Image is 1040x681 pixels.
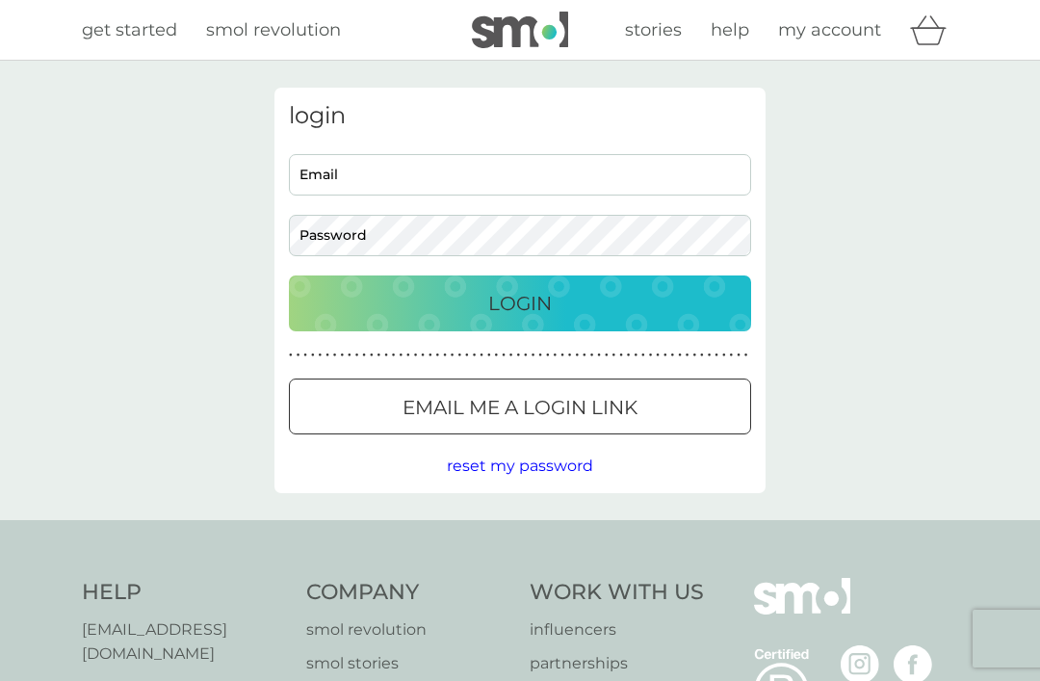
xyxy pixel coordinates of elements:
a: influencers [530,617,704,642]
p: ● [406,351,410,360]
p: ● [612,351,616,360]
p: ● [392,351,396,360]
p: ● [700,351,704,360]
p: ● [303,351,307,360]
div: basket [910,11,958,49]
p: ● [730,351,734,360]
p: ● [538,351,542,360]
p: ● [311,351,315,360]
p: ● [289,351,293,360]
p: ● [377,351,381,360]
a: help [711,16,749,44]
h3: login [289,102,751,130]
span: smol revolution [206,19,341,40]
p: ● [414,351,418,360]
p: ● [495,351,499,360]
p: ● [451,351,455,360]
p: ● [605,351,609,360]
p: ● [737,351,741,360]
p: ● [502,351,506,360]
a: my account [778,16,881,44]
h4: Company [306,578,511,608]
p: ● [480,351,483,360]
p: ● [575,351,579,360]
button: Email me a login link [289,379,751,434]
p: ● [634,351,637,360]
p: ● [436,351,440,360]
p: ● [509,351,513,360]
p: ● [554,351,558,360]
p: ● [319,351,323,360]
p: ● [744,351,748,360]
p: ● [560,351,564,360]
h4: Work With Us [530,578,704,608]
button: reset my password [447,454,593,479]
img: smol [754,578,850,643]
p: ● [722,351,726,360]
p: ● [362,351,366,360]
p: ● [429,351,432,360]
p: ● [649,351,653,360]
p: ● [590,351,594,360]
h4: Help [82,578,287,608]
p: ● [692,351,696,360]
a: get started [82,16,177,44]
span: reset my password [447,457,593,475]
p: ● [457,351,461,360]
p: ● [370,351,374,360]
p: ● [619,351,623,360]
p: ● [524,351,528,360]
span: get started [82,19,177,40]
span: my account [778,19,881,40]
p: ● [297,351,300,360]
span: help [711,19,749,40]
a: smol revolution [306,617,511,642]
button: Login [289,275,751,331]
p: ● [597,351,601,360]
p: ● [568,351,572,360]
p: ● [656,351,660,360]
p: ● [355,351,359,360]
p: ● [333,351,337,360]
p: Email me a login link [403,392,637,423]
p: ● [325,351,329,360]
p: ● [443,351,447,360]
p: ● [399,351,403,360]
p: ● [671,351,675,360]
p: ● [641,351,645,360]
a: partnerships [530,651,704,676]
p: ● [708,351,712,360]
p: ● [487,351,491,360]
p: ● [546,351,550,360]
a: [EMAIL_ADDRESS][DOMAIN_NAME] [82,617,287,667]
p: ● [516,351,520,360]
p: ● [465,351,469,360]
p: ● [715,351,718,360]
p: ● [663,351,667,360]
a: stories [625,16,682,44]
p: Login [488,288,552,319]
p: ● [678,351,682,360]
p: ● [348,351,351,360]
span: stories [625,19,682,40]
p: ● [583,351,586,360]
p: ● [532,351,535,360]
img: smol [472,12,568,48]
p: ● [627,351,631,360]
p: ● [473,351,477,360]
p: ● [421,351,425,360]
p: ● [384,351,388,360]
p: ● [340,351,344,360]
a: smol revolution [206,16,341,44]
a: smol stories [306,651,511,676]
p: ● [686,351,689,360]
